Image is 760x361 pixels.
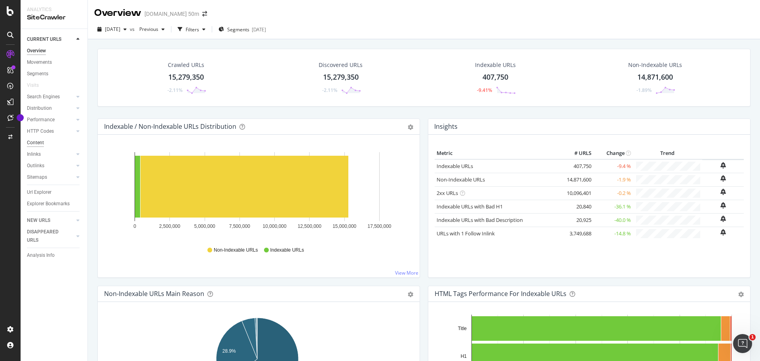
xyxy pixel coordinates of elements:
[461,353,467,359] text: H1
[263,223,287,229] text: 10,000,000
[27,70,48,78] div: Segments
[720,229,726,235] div: bell-plus
[562,200,593,213] td: 20,840
[27,200,82,208] a: Explorer Bookmarks
[435,290,566,298] div: HTML Tags Performance for Indexable URLs
[27,58,82,67] a: Movements
[175,23,209,36] button: Filters
[27,173,74,181] a: Sitemaps
[27,150,74,159] a: Inlinks
[27,47,46,55] div: Overview
[733,334,752,353] iframe: Intercom live chat
[27,162,44,170] div: Outlinks
[167,87,182,94] div: -2.11%
[562,159,593,173] td: 407,750
[637,72,673,82] div: 14,871,600
[270,247,304,254] span: Indexable URLs
[738,292,744,297] div: gear
[27,93,60,101] div: Search Engines
[27,116,55,124] div: Performance
[94,23,130,36] button: [DATE]
[27,216,50,225] div: NEW URLS
[27,127,74,136] a: HTTP Codes
[168,61,204,69] div: Crawled URLs
[27,104,52,113] div: Distribution
[27,216,74,225] a: NEW URLS
[17,114,24,121] div: Tooltip anchor
[298,223,321,229] text: 12,500,000
[593,159,633,173] td: -9.4 %
[104,122,236,130] div: Indexable / Non-Indexable URLs Distribution
[395,269,418,276] a: View More
[27,127,54,136] div: HTTP Codes
[27,162,74,170] a: Outlinks
[27,251,82,260] a: Analysis Info
[27,150,41,159] div: Inlinks
[27,6,81,13] div: Analytics
[27,200,70,208] div: Explorer Bookmarks
[720,202,726,208] div: bell-plus
[130,26,136,32] span: vs
[367,223,391,229] text: 17,500,000
[227,26,249,33] span: Segments
[27,81,47,90] a: Visits
[186,26,199,33] div: Filters
[593,200,633,213] td: -36.1 %
[593,147,633,159] th: Change
[104,147,410,239] svg: A chart.
[408,124,413,130] div: gear
[27,47,82,55] a: Overview
[720,216,726,222] div: bell-plus
[159,223,180,229] text: 2,500,000
[322,87,337,94] div: -2.11%
[27,228,74,244] a: DISAPPEARED URLS
[27,35,74,44] a: CURRENT URLS
[144,10,199,18] div: [DOMAIN_NAME] 50m
[27,116,74,124] a: Performance
[202,11,207,17] div: arrow-right-arrow-left
[628,61,682,69] div: Non-Indexable URLs
[437,176,485,183] a: Non-Indexable URLs
[562,213,593,227] td: 20,925
[437,216,523,223] a: Indexable URLs with Bad Description
[27,173,47,181] div: Sitemaps
[408,292,413,297] div: gear
[194,223,215,229] text: 5,000,000
[720,162,726,168] div: bell-plus
[94,6,141,20] div: Overview
[229,223,251,229] text: 7,500,000
[27,228,67,244] div: DISAPPEARED URLS
[27,70,82,78] a: Segments
[435,147,562,159] th: Metric
[104,290,204,298] div: Non-Indexable URLs Main Reason
[168,72,204,82] div: 15,279,350
[332,223,356,229] text: 15,000,000
[136,23,168,36] button: Previous
[562,173,593,186] td: 14,871,600
[27,81,39,90] div: Visits
[636,87,652,94] div: -1.89%
[27,139,82,147] a: Content
[749,334,756,340] span: 1
[27,251,55,260] div: Analysis Info
[319,61,363,69] div: Discovered URLs
[593,227,633,240] td: -14.8 %
[633,147,702,159] th: Trend
[458,326,467,331] text: Title
[437,162,473,170] a: Indexable URLs
[437,189,458,197] a: 2xx URLs
[323,72,359,82] div: 15,279,350
[434,121,458,132] h4: Insights
[27,13,81,22] div: SiteCrawler
[222,348,236,354] text: 28.9%
[252,26,266,33] div: [DATE]
[27,58,52,67] div: Movements
[27,93,74,101] a: Search Engines
[27,139,44,147] div: Content
[475,61,516,69] div: Indexable URLs
[593,186,633,200] td: -0.2 %
[562,186,593,200] td: 10,096,401
[562,227,593,240] td: 3,749,688
[720,189,726,195] div: bell-plus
